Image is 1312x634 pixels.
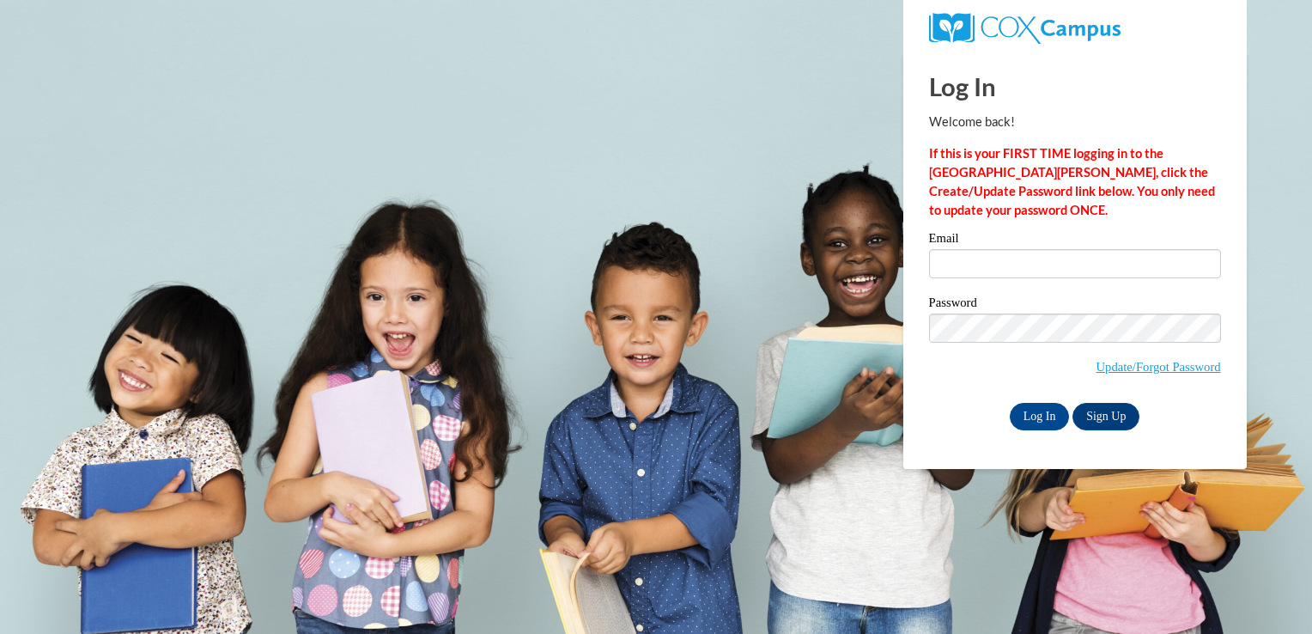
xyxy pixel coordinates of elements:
input: Log In [1010,403,1070,430]
h1: Log In [929,69,1221,104]
a: Update/Forgot Password [1096,360,1221,374]
a: Sign Up [1072,403,1139,430]
p: Welcome back! [929,113,1221,131]
label: Password [929,296,1221,314]
img: COX Campus [929,13,1121,44]
a: COX Campus [929,20,1121,34]
strong: If this is your FIRST TIME logging in to the [GEOGRAPHIC_DATA][PERSON_NAME], click the Create/Upd... [929,146,1215,217]
label: Email [929,232,1221,249]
